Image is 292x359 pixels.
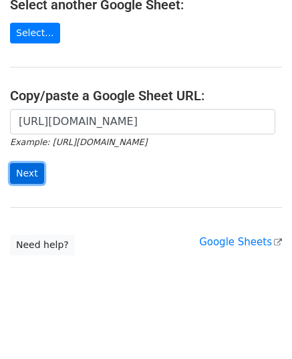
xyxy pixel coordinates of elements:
[10,23,60,43] a: Select...
[10,163,44,184] input: Next
[10,137,147,147] small: Example: [URL][DOMAIN_NAME]
[10,235,75,255] a: Need help?
[10,109,275,134] input: Paste your Google Sheet URL here
[199,236,282,248] a: Google Sheets
[225,295,292,359] iframe: Chat Widget
[10,88,282,104] h4: Copy/paste a Google Sheet URL:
